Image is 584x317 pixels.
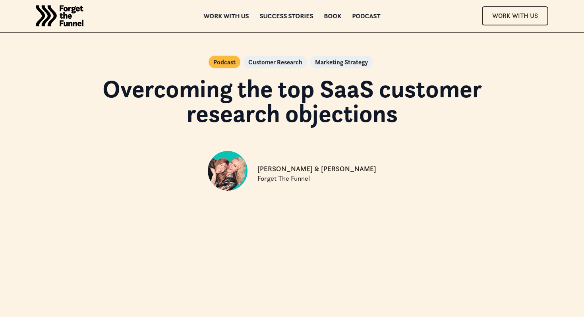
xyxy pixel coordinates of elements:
a: Work With Us [482,6,548,25]
a: Marketing Strategy [315,57,368,67]
p: Forget The Funnel [257,174,310,184]
a: Customer Research [248,57,302,67]
a: Success Stories [260,13,313,19]
a: Podcast [352,13,381,19]
a: Work with us [204,13,249,19]
p: [PERSON_NAME] & [PERSON_NAME] [257,164,376,174]
h1: Overcoming the top SaaS customer research objections [66,76,518,126]
a: Podcast [213,57,236,67]
a: Book [324,13,342,19]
